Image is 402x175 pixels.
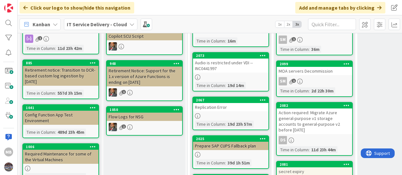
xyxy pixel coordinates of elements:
[23,144,98,164] div: 1006Required Maintenance for some of the Virtual Machines
[225,37,226,44] span: :
[225,82,226,89] span: :
[55,45,56,52] span: :
[23,60,98,66] div: 885
[4,147,13,156] div: MB
[309,46,310,53] span: :
[277,67,352,75] div: MOA servers Decommission
[33,20,50,28] span: Kanban
[277,108,352,134] div: Action required: Migrate Azure general-purpose v1 storage accounts to general-purpose v2 before [...
[23,66,98,86] div: Retirement notice: Transition to DCR-based custom log ingestion by [DATE]
[277,61,352,67] div: 2099
[56,90,84,97] div: 557d 3h 15m
[107,26,182,40] div: Copilot SCU Script
[280,62,352,66] div: 2099
[56,45,84,52] div: 11d 23h 42m
[107,113,182,121] div: Flow Logs for NSG
[26,145,98,149] div: 1006
[295,2,385,13] div: Add and manage tabs by clicking
[107,32,182,40] div: Copilot SCU Script
[292,37,296,41] span: 1
[225,121,226,128] span: :
[193,53,268,59] div: 2073
[122,90,126,94] span: 1
[279,87,309,94] div: Time in Column
[4,163,13,171] img: avatar
[226,82,246,89] div: 19d 14m
[193,136,268,150] div: 2025Prepare SAP CUPS Fallback plan
[226,121,254,128] div: 19d 23h 57m
[308,19,356,30] input: Quick Filter...
[279,146,309,153] div: Time in Column
[195,121,225,128] div: Time in Column
[277,162,352,167] div: 2081
[195,37,225,44] div: Time in Column
[279,136,287,144] div: DS
[277,103,352,108] div: 2082
[23,111,98,125] div: Config Function App Test Environment
[4,4,13,12] img: Visit kanbanzone.com
[67,21,127,28] b: IT Service Delivery - Cloud
[26,61,98,65] div: 885
[193,103,268,111] div: Replication Error
[193,136,268,142] div: 2025
[196,137,268,141] div: 2025
[25,129,55,136] div: Time in Column
[277,77,352,85] div: SM
[25,45,55,52] div: Time in Column
[109,42,117,51] img: DP
[107,42,182,51] div: DP
[107,107,182,121] div: 1050Flow Logs for NSG
[277,61,352,75] div: 2099MOA servers Decommission
[292,79,296,83] span: 1
[122,124,126,129] span: 1
[193,59,268,73] div: Audio is restricted under VDI --INC0441997
[310,87,335,94] div: 2d 22h 30m
[23,60,98,86] div: 885Retirement notice: Transition to DCR-based custom log ingestion by [DATE]
[23,150,98,164] div: Required Maintenance for some of the Virtual Machines
[110,61,182,66] div: 948
[195,159,225,166] div: Time in Column
[23,105,98,111] div: 1041
[193,53,268,73] div: 2073Audio is restricted under VDI --INC0441997
[55,129,56,136] span: :
[23,144,98,150] div: 1006
[193,97,268,103] div: 2067
[309,87,310,94] span: :
[25,90,55,97] div: Time in Column
[310,146,337,153] div: 11d 23h 44m
[38,36,42,40] span: 1
[277,36,352,44] div: SM
[280,103,352,108] div: 2082
[277,136,352,144] div: DS
[225,159,226,166] span: :
[109,88,117,97] img: DP
[19,2,134,13] div: Click our logo to show/hide this navigation
[56,129,86,136] div: 489d 23h 45m
[23,105,98,125] div: 1041Config Function App Test Environment
[196,98,268,102] div: 2067
[107,67,182,86] div: Retirement Notice: Support for the 1.x version of Azure Functions is ending on [DATE]
[279,46,309,53] div: Time in Column
[309,146,310,153] span: :
[107,107,182,113] div: 1050
[226,37,237,44] div: 16m
[310,46,321,53] div: 36m
[196,53,268,58] div: 2073
[275,21,284,28] span: 1x
[195,82,225,89] div: Time in Column
[107,61,182,86] div: 948Retirement Notice: Support for the 1.x version of Azure Functions is ending on [DATE]
[293,21,301,28] span: 3x
[107,88,182,97] div: DP
[13,1,29,9] span: Support
[277,103,352,134] div: 2082Action required: Migrate Azure general-purpose v1 storage accounts to general-purpose v2 befo...
[55,90,56,97] span: :
[279,77,287,85] div: SM
[280,162,352,167] div: 2081
[279,36,287,44] div: SM
[26,106,98,110] div: 1041
[193,142,268,150] div: Prepare SAP CUPS Fallback plan
[226,159,251,166] div: 39d 1h 51m
[193,97,268,111] div: 2067Replication Error
[107,61,182,67] div: 948
[110,107,182,112] div: 1050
